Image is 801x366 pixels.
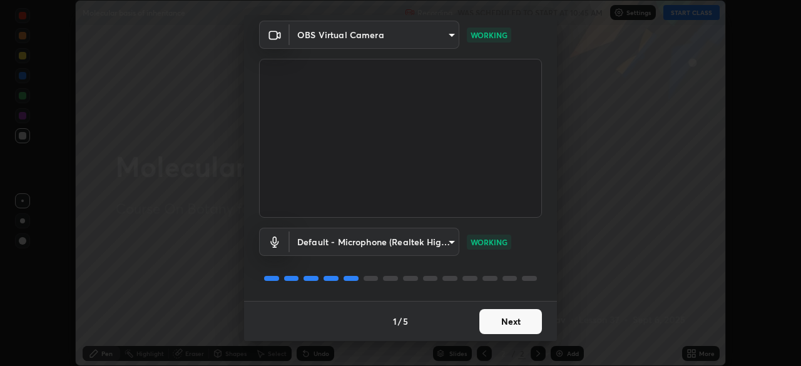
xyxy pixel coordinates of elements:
[479,309,542,334] button: Next
[290,21,459,49] div: OBS Virtual Camera
[471,29,508,41] p: WORKING
[471,236,508,248] p: WORKING
[398,315,402,328] h4: /
[290,228,459,256] div: OBS Virtual Camera
[403,315,408,328] h4: 5
[393,315,397,328] h4: 1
